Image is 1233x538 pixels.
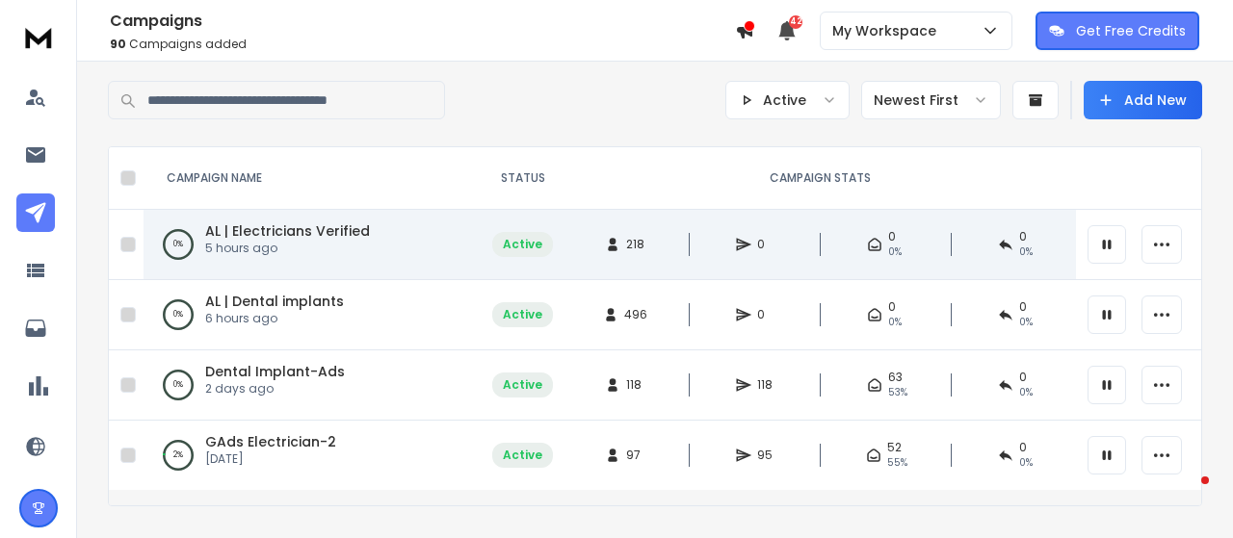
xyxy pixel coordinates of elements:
[626,448,645,463] span: 97
[1019,370,1027,385] span: 0
[144,147,481,210] th: CAMPAIGN NAME
[1019,229,1027,244] span: 0
[626,377,645,393] span: 118
[888,385,907,400] span: 53 %
[173,305,183,324] p: 0 %
[1084,81,1202,119] button: Add New
[757,377,776,393] span: 118
[757,237,776,252] span: 0
[1019,440,1027,455] span: 0
[205,311,344,326] p: 6 hours ago
[887,455,907,471] span: 55 %
[110,36,126,52] span: 90
[1019,244,1033,260] span: 0%
[1019,385,1033,400] span: 0 %
[503,448,542,463] div: Active
[144,210,481,280] td: 0%AL | Electricians Verified5 hours ago
[144,421,481,491] td: 2%GAds Electrician-2[DATE]
[757,307,776,322] span: 0
[205,432,336,451] a: GAds Electrician-2
[887,440,902,455] span: 52
[481,147,564,210] th: STATUS
[205,221,370,241] a: AL | Electricians Verified
[1163,472,1209,518] iframe: Intercom live chat
[19,19,58,55] img: logo
[110,10,735,33] h1: Campaigns
[503,307,542,322] div: Active
[888,299,896,315] span: 0
[205,241,370,256] p: 5 hours ago
[1036,12,1199,50] button: Get Free Credits
[626,237,645,252] span: 218
[144,350,481,421] td: 0%Dental Implant-Ads2 days ago
[832,21,944,40] p: My Workspace
[503,237,542,252] div: Active
[888,370,903,385] span: 63
[205,381,345,397] p: 2 days ago
[757,448,776,463] span: 95
[173,446,183,465] p: 2 %
[205,451,336,467] p: [DATE]
[1019,455,1033,471] span: 0 %
[173,375,183,395] p: 0 %
[205,362,345,381] a: Dental Implant-Ads
[1019,315,1033,330] span: 0%
[173,235,183,254] p: 0 %
[144,280,481,350] td: 0%AL | Dental implants6 hours ago
[861,81,1001,119] button: Newest First
[888,229,896,244] span: 0
[503,377,542,393] div: Active
[888,244,902,260] span: 0%
[789,15,802,29] span: 42
[888,315,902,330] span: 0%
[110,37,735,52] p: Campaigns added
[205,292,344,311] a: AL | Dental implants
[1076,21,1186,40] p: Get Free Credits
[564,147,1076,210] th: CAMPAIGN STATS
[624,307,647,322] span: 496
[1019,299,1027,315] span: 0
[763,90,806,110] p: Active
